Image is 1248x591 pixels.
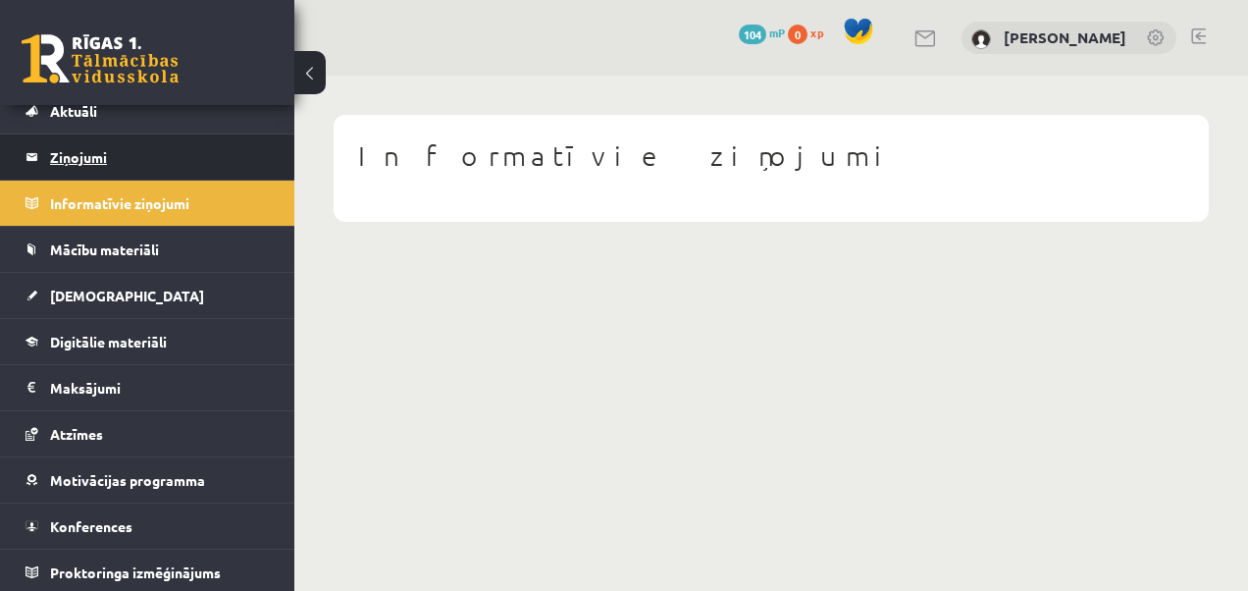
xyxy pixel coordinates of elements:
[1004,27,1126,47] a: [PERSON_NAME]
[50,287,204,304] span: [DEMOGRAPHIC_DATA]
[26,319,270,364] a: Digitālie materiāli
[739,25,766,44] span: 104
[26,181,270,226] a: Informatīvie ziņojumi
[50,365,270,410] legend: Maksājumi
[26,134,270,180] a: Ziņojumi
[50,241,159,258] span: Mācību materiāli
[769,25,785,40] span: mP
[50,181,270,226] legend: Informatīvie ziņojumi
[50,517,132,535] span: Konferences
[26,365,270,410] a: Maksājumi
[50,333,167,350] span: Digitālie materiāli
[810,25,823,40] span: xp
[739,25,785,40] a: 104 mP
[50,134,270,180] legend: Ziņojumi
[22,34,179,83] a: Rīgas 1. Tālmācības vidusskola
[358,139,1184,173] h1: Informatīvie ziņojumi
[26,88,270,134] a: Aktuāli
[971,29,991,49] img: Artis Duklavs
[50,425,103,443] span: Atzīmes
[50,471,205,489] span: Motivācijas programma
[26,227,270,272] a: Mācību materiāli
[50,564,221,581] span: Proktoringa izmēģinājums
[26,273,270,318] a: [DEMOGRAPHIC_DATA]
[26,411,270,457] a: Atzīmes
[26,504,270,549] a: Konferences
[788,25,807,44] span: 0
[26,457,270,503] a: Motivācijas programma
[788,25,833,40] a: 0 xp
[50,102,97,120] span: Aktuāli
